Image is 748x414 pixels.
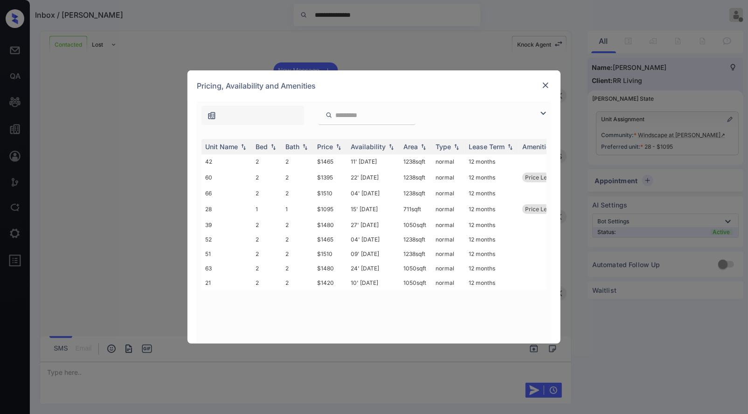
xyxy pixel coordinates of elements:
td: 1238 sqft [400,247,432,261]
td: normal [432,232,465,247]
td: 12 months [465,186,519,200]
td: 52 [201,232,252,247]
td: normal [432,261,465,276]
td: 2 [282,154,313,169]
td: normal [432,218,465,232]
div: Bath [285,143,299,151]
td: 28 [201,200,252,218]
td: 04' [DATE] [347,232,400,247]
td: 2 [282,232,313,247]
div: Area [403,143,418,151]
div: Amenities [522,143,554,151]
td: 2 [282,247,313,261]
td: 2 [252,247,282,261]
td: 2 [252,261,282,276]
td: 10' [DATE] [347,276,400,290]
img: sorting [452,144,461,150]
td: 27' [DATE] [347,218,400,232]
div: Lease Term [469,143,505,151]
td: $1395 [313,169,347,186]
td: $1480 [313,218,347,232]
td: 2 [252,232,282,247]
td: 2 [252,218,282,232]
td: 12 months [465,169,519,186]
img: sorting [506,144,515,150]
td: 22' [DATE] [347,169,400,186]
td: 1238 sqft [400,154,432,169]
td: 11' [DATE] [347,154,400,169]
img: sorting [300,144,310,150]
td: 1050 sqft [400,218,432,232]
td: 12 months [465,218,519,232]
td: 1050 sqft [400,261,432,276]
td: 63 [201,261,252,276]
td: $1480 [313,261,347,276]
td: 1238 sqft [400,232,432,247]
td: 15' [DATE] [347,200,400,218]
td: 24' [DATE] [347,261,400,276]
td: 39 [201,218,252,232]
td: $1465 [313,232,347,247]
td: 21 [201,276,252,290]
td: 2 [282,169,313,186]
td: 2 [252,169,282,186]
td: 1 [282,200,313,218]
td: normal [432,169,465,186]
img: icon-zuma [207,111,216,120]
td: 09' [DATE] [347,247,400,261]
td: normal [432,276,465,290]
td: $1095 [313,200,347,218]
td: normal [432,154,465,169]
td: 1238 sqft [400,186,432,200]
td: 711 sqft [400,200,432,218]
td: 51 [201,247,252,261]
td: 1050 sqft [400,276,432,290]
img: sorting [419,144,428,150]
img: close [541,81,550,90]
td: normal [432,200,465,218]
td: 12 months [465,276,519,290]
td: 2 [282,218,313,232]
td: 2 [252,186,282,200]
td: 12 months [465,247,519,261]
td: 1 [252,200,282,218]
td: $1465 [313,154,347,169]
span: Price Leader [525,174,559,181]
img: icon-zuma [326,111,332,119]
td: normal [432,186,465,200]
td: 1238 sqft [400,169,432,186]
td: 2 [282,276,313,290]
img: sorting [334,144,343,150]
td: 12 months [465,232,519,247]
div: Availability [351,143,386,151]
td: 2 [252,276,282,290]
img: sorting [239,144,248,150]
span: Price Leader [525,206,559,213]
td: 04' [DATE] [347,186,400,200]
td: $1510 [313,186,347,200]
td: 2 [282,186,313,200]
td: 42 [201,154,252,169]
div: Type [436,143,451,151]
td: 12 months [465,154,519,169]
td: $1510 [313,247,347,261]
td: 12 months [465,261,519,276]
img: sorting [387,144,396,150]
td: 2 [282,261,313,276]
td: 60 [201,169,252,186]
div: Bed [256,143,268,151]
div: Price [317,143,333,151]
div: Pricing, Availability and Amenities [187,70,561,101]
div: Unit Name [205,143,238,151]
td: normal [432,247,465,261]
img: sorting [269,144,278,150]
td: 66 [201,186,252,200]
img: icon-zuma [538,108,549,119]
td: 12 months [465,200,519,218]
td: 2 [252,154,282,169]
td: $1420 [313,276,347,290]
